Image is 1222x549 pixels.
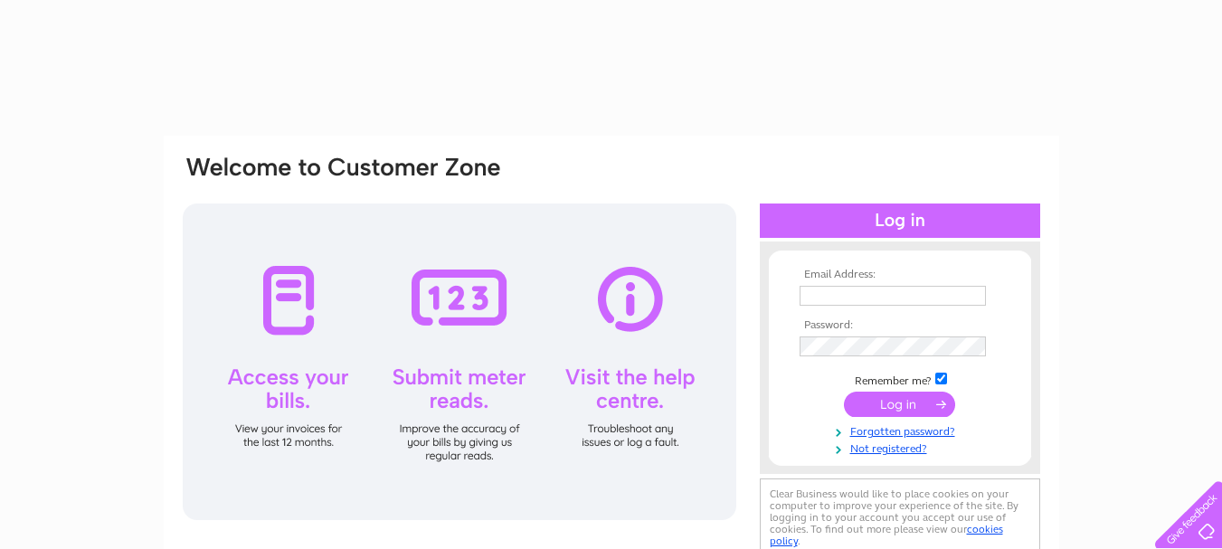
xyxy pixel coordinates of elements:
[800,439,1005,456] a: Not registered?
[795,269,1005,281] th: Email Address:
[770,523,1003,547] a: cookies policy
[800,421,1005,439] a: Forgotten password?
[795,319,1005,332] th: Password:
[795,370,1005,388] td: Remember me?
[844,392,955,417] input: Submit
